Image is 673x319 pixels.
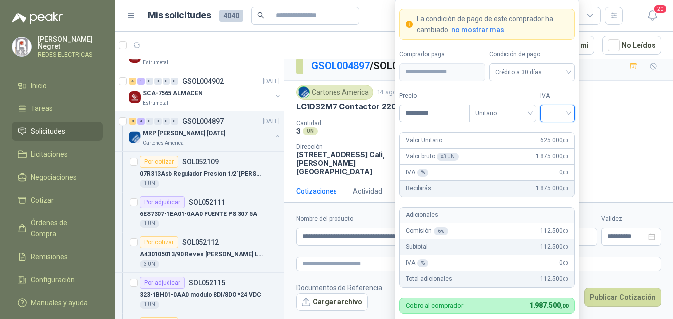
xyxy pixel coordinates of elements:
[154,118,162,125] div: 0
[31,149,68,160] span: Licitaciones
[406,242,428,252] p: Subtotal
[495,65,569,80] span: Crédito a 30 días
[529,301,568,309] span: 1.987.500
[31,297,88,308] span: Manuales y ayuda
[559,168,568,177] span: 0
[437,153,458,161] div: x 3 UN
[296,150,403,176] p: [STREET_ADDRESS] Cali , [PERSON_NAME][GEOGRAPHIC_DATA]
[12,145,103,164] a: Licitaciones
[296,214,458,224] label: Nombre del producto
[540,91,575,101] label: IVA
[406,21,413,28] span: exclamation-circle
[406,152,459,161] p: Valor bruto
[31,274,75,285] span: Configuración
[12,99,103,118] a: Tareas
[12,168,103,187] a: Negociaciones
[115,192,284,232] a: Por adjudicarSOL0521116ES7307-1EA01-0AA0 FUENTE PS 307 5A1 UN
[296,143,403,150] p: Dirección
[406,211,438,220] p: Adicionales
[560,303,568,309] span: ,00
[406,226,448,236] p: Comisión
[12,247,103,266] a: Remisiones
[562,186,568,191] span: ,00
[189,199,225,206] p: SOL052111
[296,293,368,311] button: Cargar archivo
[129,118,136,125] div: 8
[311,58,426,74] p: / SOL052139
[140,301,159,309] div: 1 UN
[163,118,170,125] div: 0
[602,36,661,55] button: No Leídos
[171,118,178,125] div: 0
[143,89,203,98] p: SCA-7565 ALMACEN
[140,156,178,168] div: Por cotizar
[140,180,159,188] div: 1 UN
[31,80,47,91] span: Inicio
[12,293,103,312] a: Manuales y ayuda
[536,184,568,193] span: 1.875.000
[38,36,103,50] p: [PERSON_NAME] Negret
[303,127,318,135] div: UN
[31,172,77,183] span: Negociaciones
[406,258,428,268] p: IVA
[146,78,153,85] div: 0
[154,78,162,85] div: 0
[31,126,65,137] span: Solicitudes
[263,117,280,126] p: [DATE]
[562,170,568,175] span: ,00
[31,195,54,206] span: Cotizar
[377,88,414,97] p: 14 ago, 2025
[562,276,568,282] span: ,00
[263,77,280,86] p: [DATE]
[140,196,185,208] div: Por adjudicar
[653,4,667,14] span: 20
[115,273,284,313] a: Por adjudicarSOL052115323-1BH01-0AA0 modulo 8DI/8DO *24 VDC1 UN
[540,136,568,145] span: 625.000
[296,120,424,127] p: Cantidad
[417,169,429,177] div: %
[399,91,469,101] label: Precio
[12,270,103,289] a: Configuración
[399,50,485,59] label: Comprador paga
[140,260,159,268] div: 3 UN
[417,259,429,267] div: %
[406,274,452,284] p: Total adicionales
[140,290,261,300] p: 323-1BH01-0AA0 modulo 8DI/8DO *24 VDC
[406,168,428,177] p: IVA
[296,186,337,197] div: Cotizaciones
[475,106,530,121] span: Unitario
[182,118,224,125] p: GSOL004897
[140,169,264,179] p: 07R313Asb Regulador Presion 1/2"[PERSON_NAME]
[12,122,103,141] a: Solicitudes
[115,152,284,192] a: Por cotizarSOL05210907R313Asb Regulador Presion 1/2"[PERSON_NAME]1 UN
[182,239,219,246] p: SOL052112
[296,282,382,293] p: Documentos de Referencia
[143,59,168,67] p: Estrumetal
[540,242,568,252] span: 112.500
[137,78,145,85] div: 1
[148,8,211,23] h1: Mis solicitudes
[536,152,568,161] span: 1.875.000
[406,302,463,309] p: Cobro al comprador
[601,214,661,224] label: Validez
[298,87,309,98] img: Company Logo
[12,191,103,210] a: Cotizar
[140,210,257,219] p: 6ES7307-1EA01-0AA0 FUENTE PS 307 5A
[584,288,661,307] button: Publicar Cotización
[12,37,31,56] img: Company Logo
[129,91,141,103] img: Company Logo
[296,102,479,112] p: LC1D32M7 Contactor 220VAC 32A Telemecani
[12,12,63,24] img: Logo peakr
[129,78,136,85] div: 4
[12,213,103,243] a: Órdenes de Compra
[171,78,178,85] div: 0
[353,186,382,197] div: Actividad
[31,251,68,262] span: Remisiones
[146,118,153,125] div: 0
[129,131,141,143] img: Company Logo
[219,10,243,22] span: 4040
[562,228,568,234] span: ,00
[406,136,442,145] p: Valor Unitario
[540,274,568,284] span: 112.500
[562,138,568,143] span: ,00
